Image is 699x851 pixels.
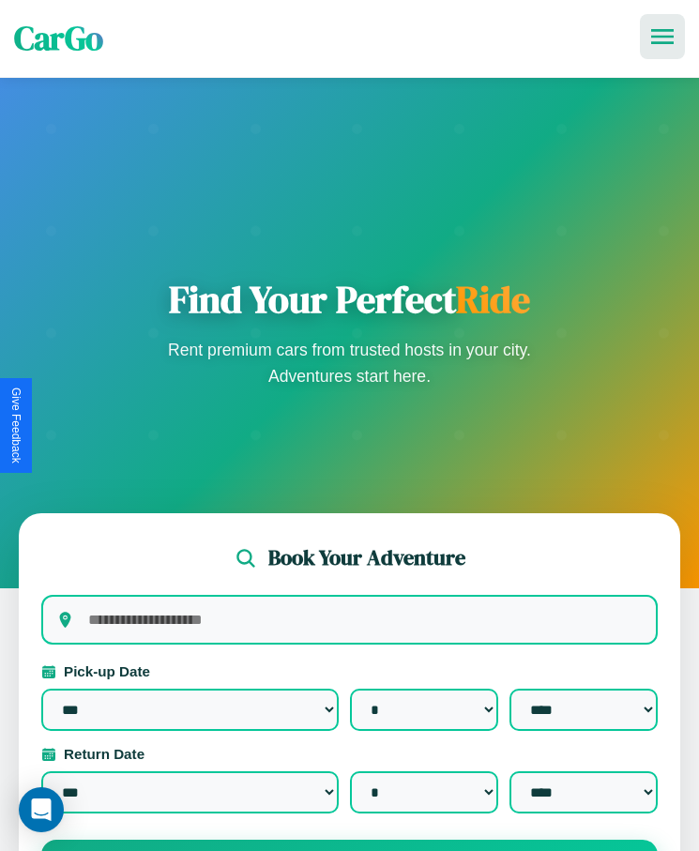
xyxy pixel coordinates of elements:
span: CarGo [14,16,103,61]
h2: Book Your Adventure [268,543,465,572]
span: Ride [456,274,530,325]
p: Rent premium cars from trusted hosts in your city. Adventures start here. [162,337,538,389]
label: Return Date [41,746,658,762]
div: Open Intercom Messenger [19,787,64,832]
label: Pick-up Date [41,663,658,679]
div: Give Feedback [9,388,23,463]
h1: Find Your Perfect [162,277,538,322]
